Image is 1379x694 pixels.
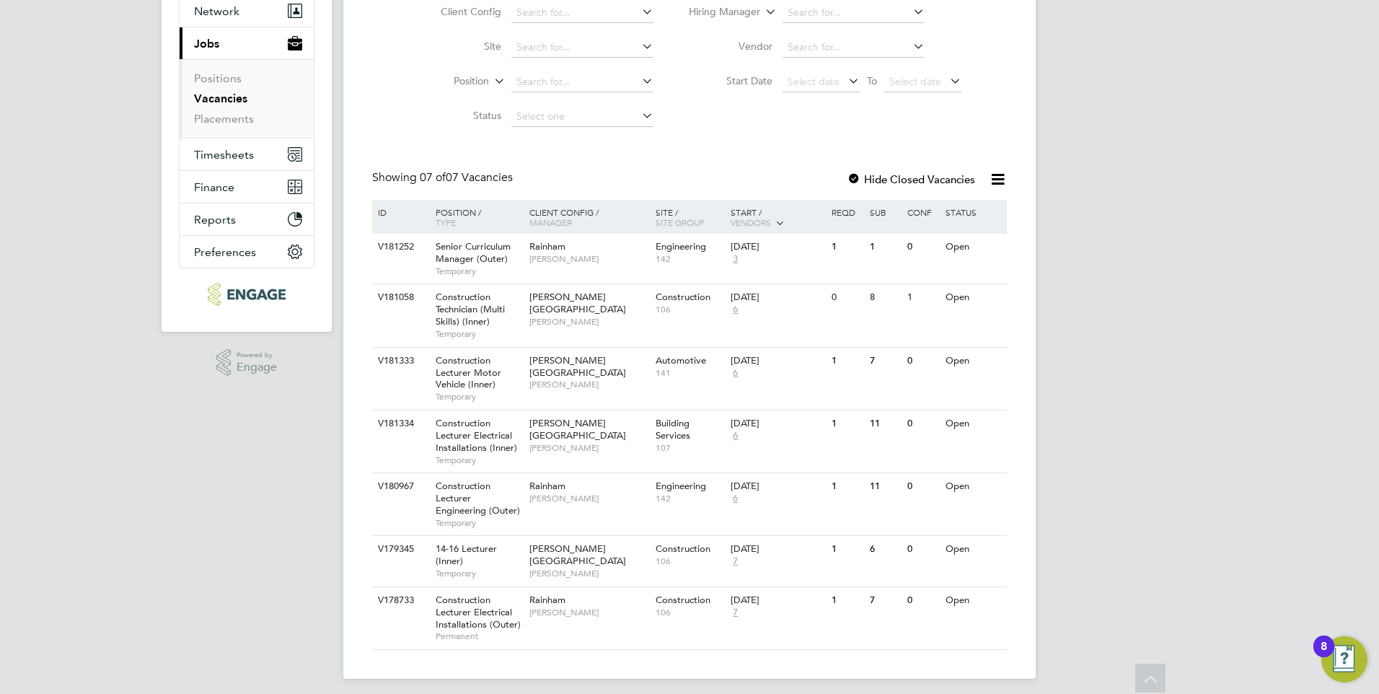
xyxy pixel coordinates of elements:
[529,316,648,328] span: [PERSON_NAME]
[420,170,446,185] span: 07 of
[904,410,941,437] div: 0
[731,304,740,316] span: 6
[374,587,425,614] div: V178733
[656,354,706,366] span: Automotive
[788,75,840,88] span: Select date
[731,253,740,265] span: 3
[731,418,824,430] div: [DATE]
[374,234,425,260] div: V181252
[526,200,652,234] div: Client Config /
[656,480,706,492] span: Engineering
[828,200,865,224] div: Reqd
[942,410,1005,437] div: Open
[216,349,278,377] a: Powered byEngage
[529,253,648,265] span: [PERSON_NAME]
[689,74,772,87] label: Start Date
[731,355,824,367] div: [DATE]
[889,75,941,88] span: Select date
[436,454,522,466] span: Temporary
[731,607,740,619] span: 7
[731,241,824,253] div: [DATE]
[942,284,1005,311] div: Open
[374,200,425,224] div: ID
[180,203,314,235] button: Reports
[436,517,522,529] span: Temporary
[194,245,256,259] span: Preferences
[904,284,941,311] div: 1
[237,361,277,374] span: Engage
[406,74,489,89] label: Position
[436,543,497,567] span: 14-16 Lecturer (Inner)
[436,631,522,642] span: Permanent
[436,216,456,228] span: Type
[727,200,828,236] div: Start /
[436,480,520,517] span: Construction Lecturer Engineering (Outer)
[529,442,648,454] span: [PERSON_NAME]
[652,200,728,234] div: Site /
[436,240,511,265] span: Senior Curriculum Manager (Outer)
[731,291,824,304] div: [DATE]
[866,473,904,500] div: 11
[180,27,314,59] button: Jobs
[529,354,626,379] span: [PERSON_NAME][GEOGRAPHIC_DATA]
[436,328,522,340] span: Temporary
[731,594,824,607] div: [DATE]
[904,473,941,500] div: 0
[656,304,724,315] span: 106
[828,234,865,260] div: 1
[436,417,517,454] span: Construction Lecturer Electrical Installations (Inner)
[656,216,705,228] span: Site Group
[436,354,501,391] span: Construction Lecturer Motor Vehicle (Inner)
[529,291,626,315] span: [PERSON_NAME][GEOGRAPHIC_DATA]
[942,234,1005,260] div: Open
[731,367,740,379] span: 6
[866,284,904,311] div: 8
[418,5,501,18] label: Client Config
[529,543,626,567] span: [PERSON_NAME][GEOGRAPHIC_DATA]
[904,536,941,563] div: 0
[194,180,234,194] span: Finance
[179,283,314,306] a: Go to home page
[180,139,314,170] button: Timesheets
[418,40,501,53] label: Site
[529,417,626,442] span: [PERSON_NAME][GEOGRAPHIC_DATA]
[866,587,904,614] div: 7
[529,568,648,579] span: [PERSON_NAME]
[904,587,941,614] div: 0
[904,200,941,224] div: Conf
[529,493,648,504] span: [PERSON_NAME]
[529,594,565,606] span: Rainham
[828,587,865,614] div: 1
[942,348,1005,374] div: Open
[731,216,771,228] span: Vendors
[863,71,881,90] span: To
[942,536,1005,563] div: Open
[436,291,505,328] span: Construction Technician (Multi Skills) (Inner)
[436,568,522,579] span: Temporary
[529,216,572,228] span: Manager
[677,5,760,19] label: Hiring Manager
[731,555,740,568] span: 7
[689,40,772,53] label: Vendor
[904,348,941,374] div: 0
[194,92,247,105] a: Vacancies
[656,367,724,379] span: 141
[511,3,653,23] input: Search for...
[656,417,690,442] span: Building Services
[866,348,904,374] div: 7
[828,473,865,500] div: 1
[194,71,242,85] a: Positions
[529,379,648,390] span: [PERSON_NAME]
[511,72,653,92] input: Search for...
[420,170,513,185] span: 07 Vacancies
[656,291,710,303] span: Construction
[847,172,975,186] label: Hide Closed Vacancies
[656,253,724,265] span: 142
[828,410,865,437] div: 1
[436,391,522,403] span: Temporary
[656,607,724,618] span: 106
[208,283,285,306] img: ncclondon-logo-retina.png
[194,112,254,126] a: Placements
[511,107,653,127] input: Select one
[529,607,648,618] span: [PERSON_NAME]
